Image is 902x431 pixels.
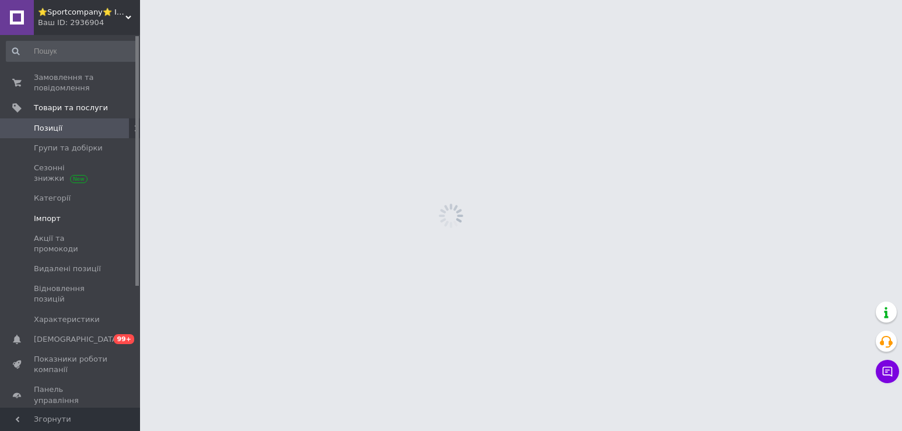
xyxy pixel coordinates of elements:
[38,17,140,28] div: Ваш ID: 2936904
[34,123,62,134] span: Позиції
[6,41,138,62] input: Пошук
[34,233,108,254] span: Акції та промокоди
[34,163,108,184] span: Сезонні знижки
[114,334,134,344] span: 99+
[34,213,61,224] span: Імпорт
[34,103,108,113] span: Товари та послуги
[34,334,120,345] span: [DEMOGRAPHIC_DATA]
[876,360,899,383] button: Чат з покупцем
[38,7,125,17] span: ⭐️Sportcompany⭐️ Інтернет магазин спортивних товарів⭐️
[34,384,108,405] span: Панель управління
[34,143,103,153] span: Групи та добірки
[34,72,108,93] span: Замовлення та повідомлення
[34,283,108,304] span: Відновлення позицій
[34,354,108,375] span: Показники роботи компанії
[34,193,71,204] span: Категорії
[34,314,100,325] span: Характеристики
[34,264,101,274] span: Видалені позиції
